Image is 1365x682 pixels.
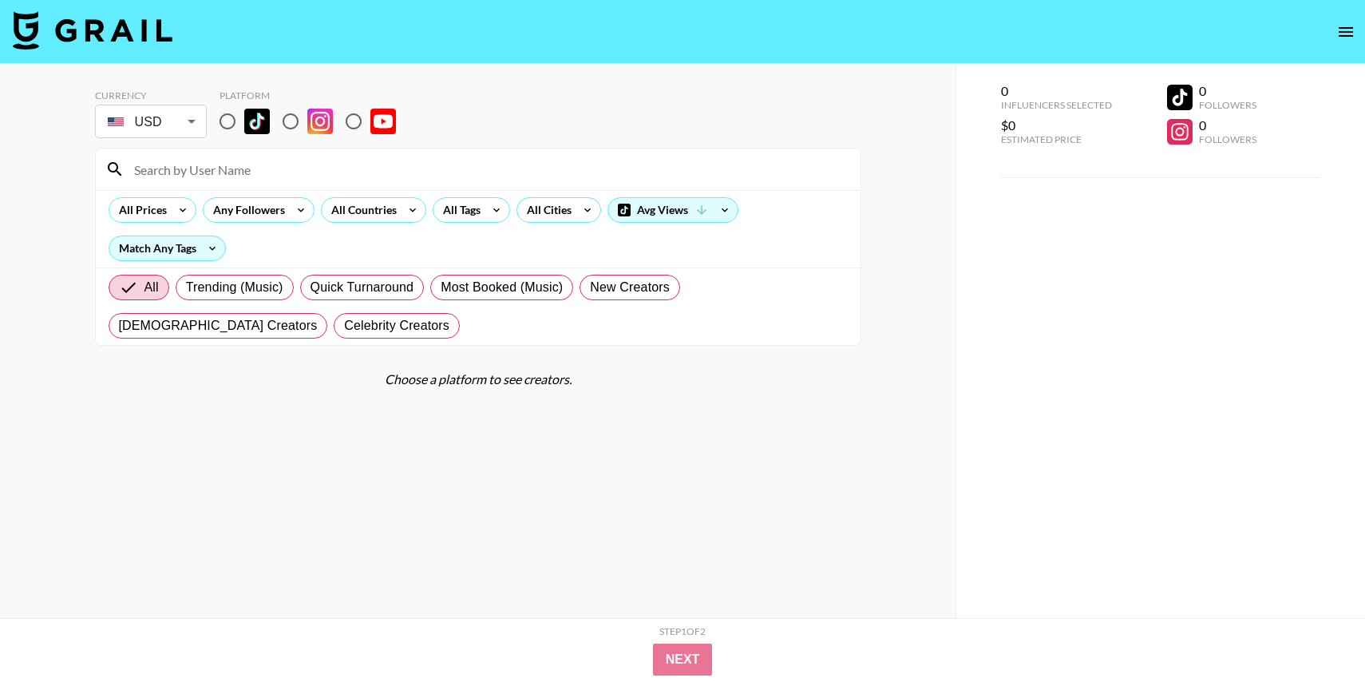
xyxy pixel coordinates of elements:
[95,371,861,387] div: Choose a platform to see creators.
[311,278,414,297] span: Quick Turnaround
[344,316,449,335] span: Celebrity Creators
[119,316,318,335] span: [DEMOGRAPHIC_DATA] Creators
[653,644,713,676] button: Next
[1285,602,1346,663] iframe: Drift Widget Chat Controller
[125,157,851,182] input: Search by User Name
[244,109,270,134] img: TikTok
[1199,83,1256,99] div: 0
[144,278,159,297] span: All
[441,278,563,297] span: Most Booked (Music)
[1199,117,1256,133] div: 0
[1001,133,1112,145] div: Estimated Price
[433,198,484,222] div: All Tags
[98,108,204,136] div: USD
[204,198,288,222] div: Any Followers
[109,236,225,260] div: Match Any Tags
[1199,99,1256,111] div: Followers
[1199,133,1256,145] div: Followers
[1001,99,1112,111] div: Influencers Selected
[370,109,396,134] img: YouTube
[322,198,400,222] div: All Countries
[1001,117,1112,133] div: $0
[517,198,575,222] div: All Cities
[186,278,283,297] span: Trending (Music)
[1001,83,1112,99] div: 0
[659,625,706,637] div: Step 1 of 2
[95,89,207,101] div: Currency
[109,198,170,222] div: All Prices
[307,109,333,134] img: Instagram
[590,278,670,297] span: New Creators
[1330,16,1362,48] button: open drawer
[608,198,738,222] div: Avg Views
[13,11,172,50] img: Grail Talent
[220,89,409,101] div: Platform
